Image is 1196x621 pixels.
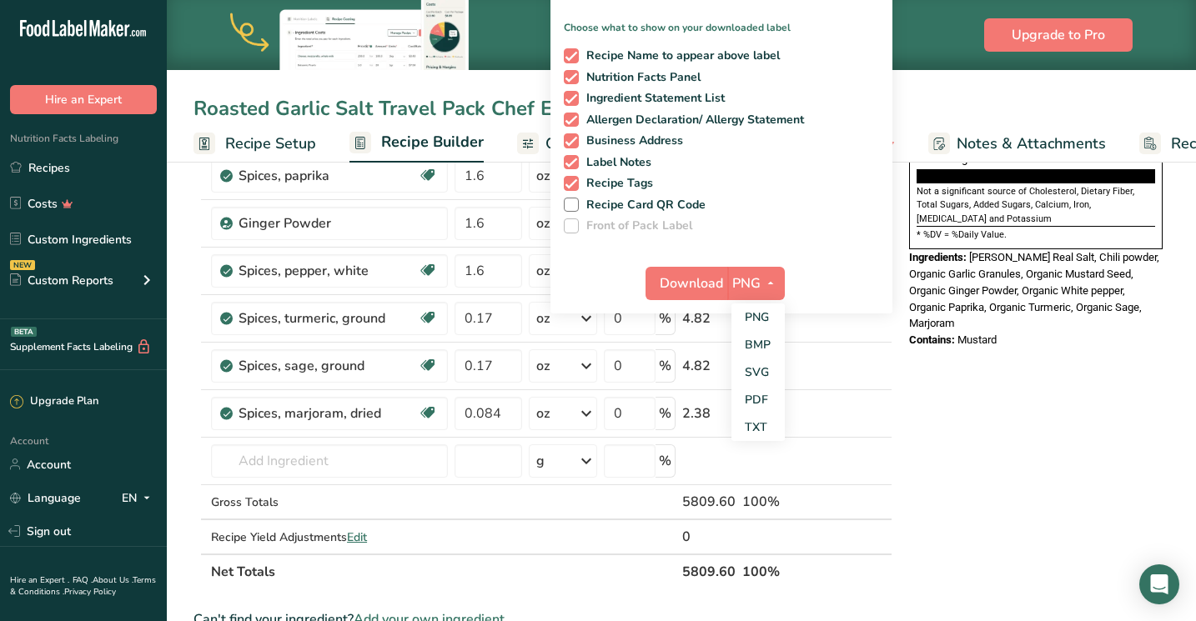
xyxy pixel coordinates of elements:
[193,125,316,163] a: Recipe Setup
[579,91,726,106] span: Ingredient Statement List
[347,529,367,545] span: Edit
[682,403,736,423] div: 2.38
[536,213,550,233] div: oz
[536,308,550,328] div: oz
[917,185,1155,226] section: Not a significant source of Cholesterol, Dietary Fiber, Total Sugars, Added Sugars, Calcium, Iron...
[579,218,693,233] span: Front of Pack Label
[679,553,739,588] th: 5809.60
[579,133,684,148] span: Business Address
[727,267,785,300] button: PNG
[731,413,785,441] a: TXT
[122,488,157,508] div: EN
[536,356,550,376] div: oz
[550,7,892,35] p: Choose what to show on your downloaded label
[579,155,652,170] span: Label Notes
[536,261,550,281] div: oz
[93,574,133,586] a: About Us .
[545,133,661,155] span: Customize Label
[909,251,967,263] span: Ingredients:
[682,527,736,547] div: 0
[579,70,701,85] span: Nutrition Facts Panel
[73,574,93,586] a: FAQ .
[579,176,654,191] span: Recipe Tags
[64,586,116,598] a: Privacy Policy
[731,331,785,358] a: BMP
[211,528,448,546] div: Recipe Yield Adjustments
[239,403,418,423] div: Spices, marjoram, dried
[909,333,955,346] span: Contains:
[211,444,448,478] input: Add Ingredient
[10,85,157,114] button: Hire an Expert
[731,386,785,413] a: PDF
[742,492,813,512] div: 100%
[579,48,781,63] span: Recipe Name to appear above label
[517,125,661,163] a: Customize Label
[193,93,625,123] div: Roasted Garlic Salt Travel Pack Chef Edition
[928,125,1106,163] a: Notes & Attachments
[660,273,723,293] span: Download
[208,553,679,588] th: Net Totals
[682,492,736,512] div: 5809.60
[10,574,156,598] a: Terms & Conditions .
[239,308,418,328] div: Spices, turmeric, ground
[225,133,316,155] span: Recipe Setup
[682,356,736,376] div: 4.82
[10,272,113,289] div: Custom Reports
[1139,564,1179,604] div: Open Intercom Messenger
[646,267,727,300] button: Download
[731,358,785,386] a: SVG
[239,166,418,186] div: Spices, paprika
[957,333,997,346] span: Mustard
[10,393,98,410] div: Upgrade Plan
[239,356,418,376] div: Spices, sage, ground
[732,273,761,293] span: PNG
[536,403,550,423] div: oz
[10,483,81,513] a: Language
[536,166,550,186] div: oz
[1012,25,1105,45] span: Upgrade to Pro
[239,261,418,281] div: Spices, pepper, white
[349,123,484,163] a: Recipe Builder
[239,213,438,233] div: Ginger Powder
[10,574,69,586] a: Hire an Expert .
[917,226,1155,242] section: * %DV = %Daily Value.
[984,18,1133,52] button: Upgrade to Pro
[579,198,706,213] span: Recipe Card QR Code
[731,303,785,331] a: PNG
[909,251,1159,329] span: [PERSON_NAME] Real Salt, Chili powder, Organic Garlic Granules, Organic Mustard Seed, Organic Gin...
[211,493,448,511] div: Gross Totals
[579,113,805,128] span: Allergen Declaration/ Allergy Statement
[10,260,35,270] div: NEW
[694,125,895,163] a: Nutrition Breakdown
[957,133,1106,155] span: Notes & Attachments
[536,451,545,471] div: g
[739,553,817,588] th: 100%
[381,131,484,153] span: Recipe Builder
[11,327,37,337] div: BETA
[682,308,736,328] div: 4.82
